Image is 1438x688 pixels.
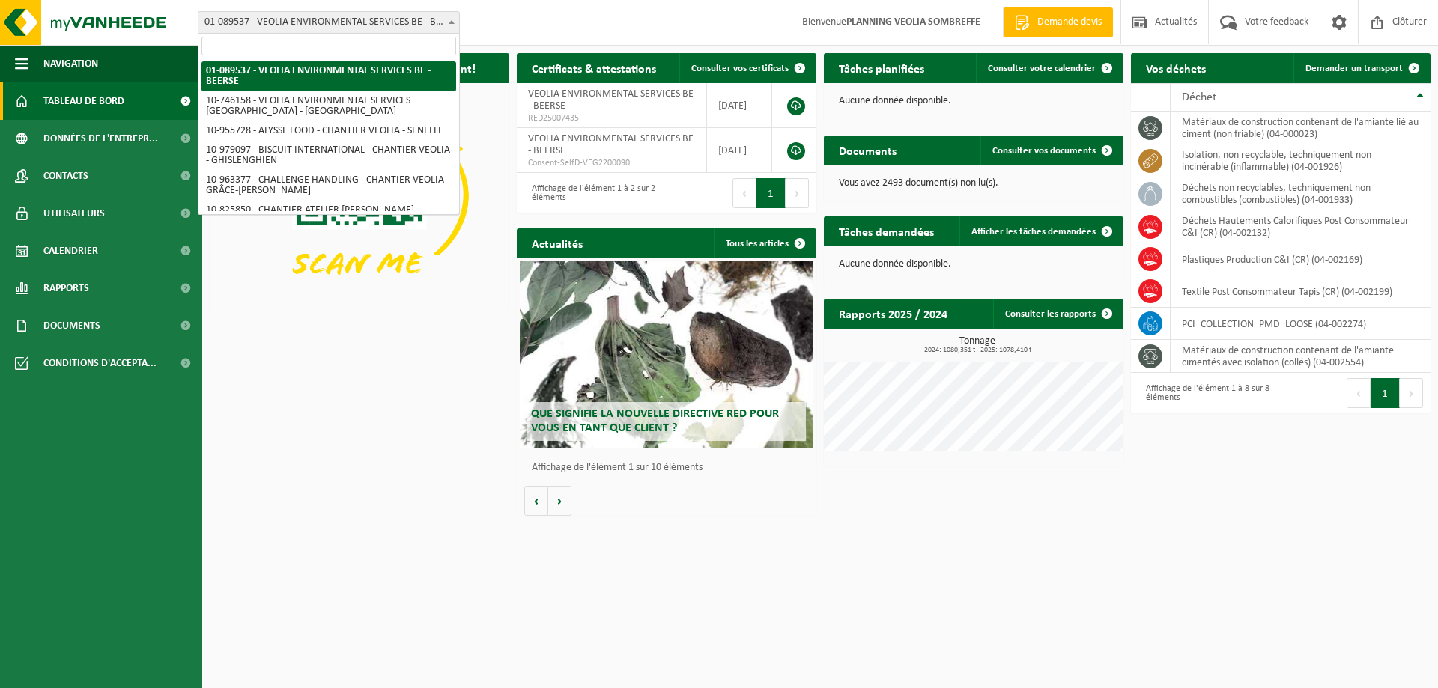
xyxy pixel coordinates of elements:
li: 10-963377 - CHALLENGE HANDLING - CHANTIER VEOLIA - GRÂCE-[PERSON_NAME] [201,171,456,201]
a: Demander un transport [1293,53,1429,83]
span: Documents [43,307,100,344]
span: Utilisateurs [43,195,105,232]
a: Afficher les tâches demandées [959,216,1122,246]
p: Aucune donnée disponible. [839,259,1108,270]
a: Que signifie la nouvelle directive RED pour vous en tant que client ? [520,261,813,448]
h2: Rapports 2025 / 2024 [824,299,962,328]
a: Demande devis [1003,7,1113,37]
button: 1 [756,178,786,208]
a: Consulter votre calendrier [976,53,1122,83]
span: Calendrier [43,232,98,270]
span: Consulter vos documents [992,146,1096,156]
span: Contacts [43,157,88,195]
h2: Actualités [517,228,598,258]
span: Navigation [43,45,98,82]
p: Aucune donnée disponible. [839,96,1108,106]
span: Tableau de bord [43,82,124,120]
span: Que signifie la nouvelle directive RED pour vous en tant que client ? [531,408,779,434]
li: 10-955728 - ALYSSE FOOD - CHANTIER VEOLIA - SENEFFE [201,121,456,141]
h2: Documents [824,136,911,165]
button: Volgende [548,486,571,516]
td: [DATE] [707,83,772,128]
span: Consent-SelfD-VEG2200090 [528,157,695,169]
p: Vous avez 2493 document(s) non lu(s). [839,178,1108,189]
td: Déchets Hautements Calorifiques Post Consommateur C&I (CR) (04-002132) [1171,210,1431,243]
div: Affichage de l'élément 1 à 2 sur 2 éléments [524,177,659,210]
span: Consulter votre calendrier [988,64,1096,73]
td: Textile Post Consommateur Tapis (CR) (04-002199) [1171,275,1431,308]
h2: Vos déchets [1131,53,1221,82]
h2: Tâches planifiées [824,53,939,82]
span: 2024: 1080,351 t - 2025: 1078,410 t [831,347,1123,354]
li: 10-979097 - BISCUIT INTERNATIONAL - CHANTIER VEOLIA - GHISLENGHIEN [201,141,456,171]
button: Next [1400,378,1423,408]
h2: Certificats & attestations [517,53,671,82]
span: 01-089537 - VEOLIA ENVIRONMENTAL SERVICES BE - BEERSE [198,11,460,34]
li: 10-825850 - CHANTIER ATELIER [PERSON_NAME] - VEOLIA - WAREMME [201,201,456,231]
td: déchets non recyclables, techniquement non combustibles (combustibles) (04-001933) [1171,177,1431,210]
span: 01-089537 - VEOLIA ENVIRONMENTAL SERVICES BE - BEERSE [198,12,459,33]
span: Consulter vos certificats [691,64,789,73]
td: matériaux de construction contenant de l'amiante lié au ciment (non friable) (04-000023) [1171,112,1431,144]
a: Consulter vos documents [980,136,1122,165]
td: matériaux de construction contenant de l'amiante cimentés avec isolation (collés) (04-002554) [1171,340,1431,373]
div: Affichage de l'élément 1 à 8 sur 8 éléments [1138,377,1273,410]
strong: PLANNING VEOLIA SOMBREFFE [846,16,980,28]
span: Déchet [1182,91,1216,103]
li: 01-089537 - VEOLIA ENVIRONMENTAL SERVICES BE - BEERSE [201,61,456,91]
li: 10-746158 - VEOLIA ENVIRONMENTAL SERVICES [GEOGRAPHIC_DATA] - [GEOGRAPHIC_DATA] [201,91,456,121]
h3: Tonnage [831,336,1123,354]
button: 1 [1371,378,1400,408]
td: PCI_COLLECTION_PMD_LOOSE (04-002274) [1171,308,1431,340]
a: Consulter les rapports [993,299,1122,329]
p: Affichage de l'élément 1 sur 10 éléments [532,463,809,473]
button: Previous [732,178,756,208]
span: Conditions d'accepta... [43,344,157,382]
h2: Tâches demandées [824,216,949,246]
span: VEOLIA ENVIRONMENTAL SERVICES BE - BEERSE [528,88,694,112]
td: [DATE] [707,128,772,173]
span: Données de l'entrepr... [43,120,158,157]
a: Tous les articles [714,228,815,258]
span: Demande devis [1034,15,1105,30]
span: RED25007435 [528,112,695,124]
span: Afficher les tâches demandées [971,227,1096,237]
button: Next [786,178,809,208]
a: Consulter vos certificats [679,53,815,83]
button: Vorige [524,486,548,516]
td: Plastiques Production C&I (CR) (04-002169) [1171,243,1431,275]
td: isolation, non recyclable, techniquement non incinérable (inflammable) (04-001926) [1171,144,1431,177]
span: Demander un transport [1305,64,1403,73]
span: Rapports [43,270,89,307]
button: Previous [1347,378,1371,408]
span: VEOLIA ENVIRONMENTAL SERVICES BE - BEERSE [528,133,694,156]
